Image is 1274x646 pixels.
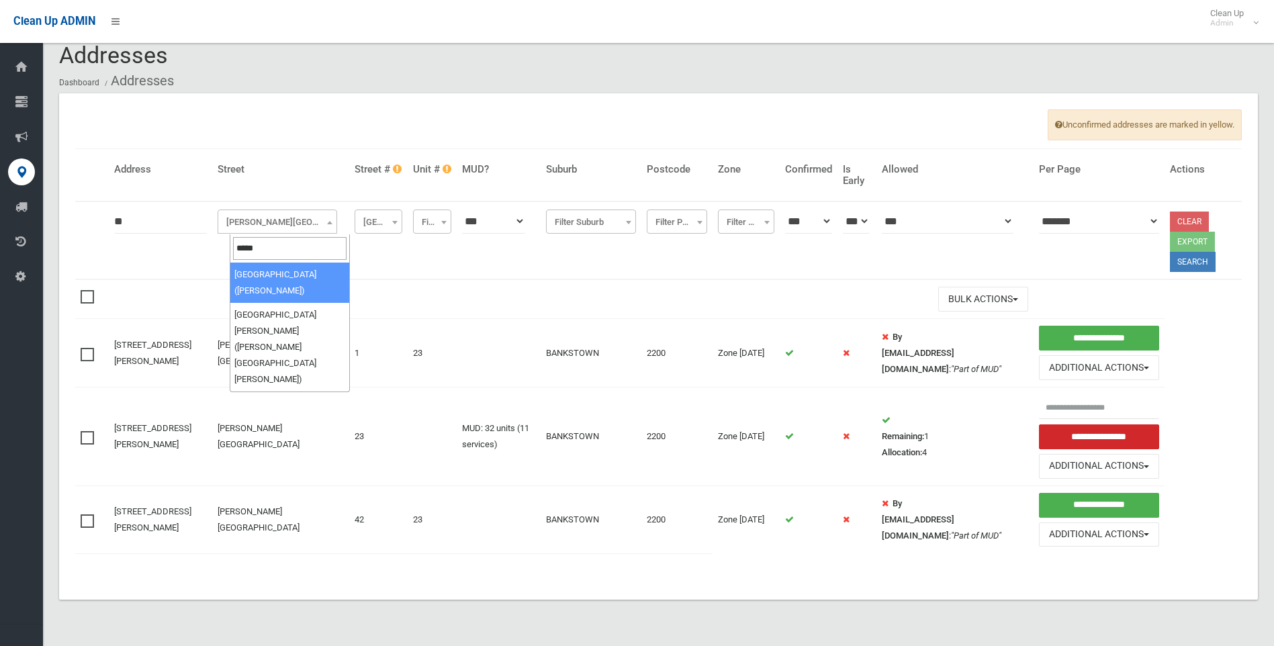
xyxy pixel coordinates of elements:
h4: Suburb [546,164,636,175]
small: Admin [1210,18,1244,28]
em: "Part of MUD" [951,530,1001,541]
button: Bulk Actions [938,287,1028,312]
td: [PERSON_NAME][GEOGRAPHIC_DATA] [212,387,349,486]
strong: Allocation: [882,447,922,457]
h4: Street [218,164,344,175]
td: 2200 [641,387,712,486]
span: Marshall Street (BANKSTOWN) [221,213,334,232]
span: Filter Postcode [647,210,707,234]
span: Unconfirmed addresses are marked in yellow. [1048,109,1242,140]
li: [GEOGRAPHIC_DATA][PERSON_NAME] ([PERSON_NAME][GEOGRAPHIC_DATA][PERSON_NAME]) [230,303,349,391]
span: Clean Up ADMIN [13,15,95,28]
td: : [876,486,1034,553]
td: BANKSTOWN [541,387,641,486]
button: Additional Actions [1039,522,1159,547]
td: BANKSTOWN [541,319,641,387]
td: 42 [349,486,408,553]
a: Clear [1170,212,1209,232]
span: Filter Suburb [546,210,636,234]
button: Additional Actions [1039,454,1159,479]
h4: Is Early [843,164,870,186]
h4: Allowed [882,164,1028,175]
td: [PERSON_NAME][GEOGRAPHIC_DATA] [212,319,349,387]
td: 2200 [641,319,712,387]
button: Export [1170,232,1215,252]
h4: Zone [718,164,775,175]
span: Filter Street # [355,210,402,234]
span: Filter Unit # [416,213,448,232]
td: 1 [349,319,408,387]
h4: MUD? [462,164,535,175]
li: [GEOGRAPHIC_DATA] ([PERSON_NAME]) [230,263,349,303]
a: [STREET_ADDRESS][PERSON_NAME] [114,340,191,366]
h4: Actions [1170,164,1236,175]
button: Search [1170,252,1216,272]
span: Filter Zone [721,213,772,232]
span: Filter Suburb [549,213,633,232]
h4: Per Page [1039,164,1159,175]
td: Zone [DATE] [713,486,780,553]
h4: Street # [355,164,402,175]
span: Marshall Street (BANKSTOWN) [218,210,338,234]
a: [STREET_ADDRESS][PERSON_NAME] [114,423,191,449]
em: "Part of MUD" [951,364,1001,374]
td: [PERSON_NAME][GEOGRAPHIC_DATA] [212,486,349,553]
span: Filter Postcode [650,213,703,232]
span: Clean Up [1203,8,1257,28]
a: [STREET_ADDRESS][PERSON_NAME] [114,506,191,533]
td: 2200 [641,486,712,553]
td: 23 [408,319,457,387]
span: Filter Zone [718,210,775,234]
h4: Address [114,164,207,175]
span: Addresses [59,42,168,68]
strong: By [EMAIL_ADDRESS][DOMAIN_NAME] [882,332,954,374]
button: Additional Actions [1039,355,1159,380]
td: MUD: 32 units (11 services) [457,387,541,486]
h4: Unit # [413,164,451,175]
li: Addresses [101,68,174,93]
td: 1 4 [876,387,1034,486]
strong: By [EMAIL_ADDRESS][DOMAIN_NAME] [882,498,954,541]
h4: Postcode [647,164,707,175]
td: BANKSTOWN [541,486,641,553]
td: Zone [DATE] [713,387,780,486]
td: 23 [408,486,457,553]
td: : [876,319,1034,387]
h4: Confirmed [785,164,832,175]
td: Zone [DATE] [713,319,780,387]
span: Filter Street # [358,213,399,232]
strong: Remaining: [882,431,924,441]
span: Filter Unit # [413,210,451,234]
a: Dashboard [59,78,99,87]
td: 23 [349,387,408,486]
